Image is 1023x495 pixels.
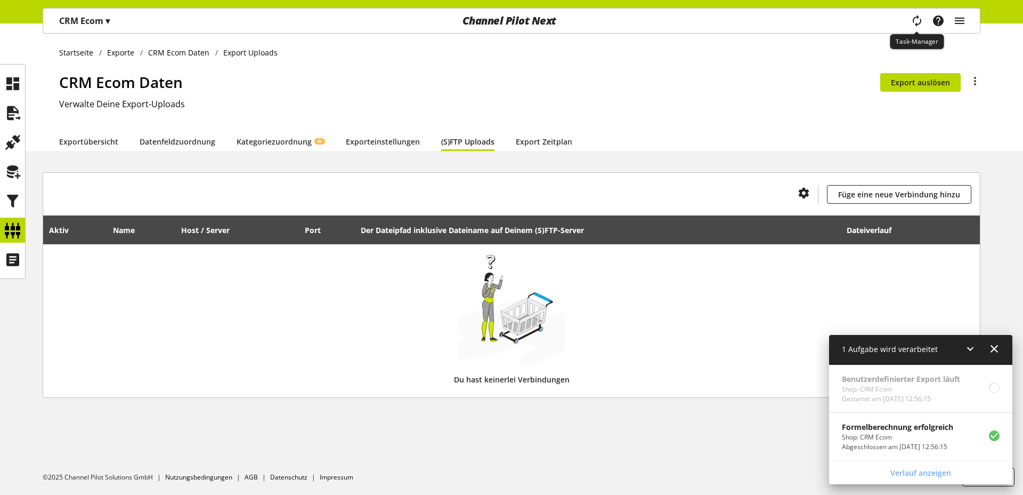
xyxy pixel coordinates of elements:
[237,136,324,147] a: KategoriezuordnungKI
[107,47,134,58] span: Exporte
[891,77,950,88] span: Export auslösen
[829,413,1012,460] a: Formelberechnung erfolgreichShop: CRM EcomAbgeschlossen am [DATE] 12:56:15
[827,185,971,204] a: Füge eine neue Verbindung hinzu
[43,8,980,34] nav: main navigation
[165,473,232,482] a: Nutzungsbedingungen
[890,34,944,49] div: Task-Manager
[59,98,980,110] h2: Verwalte Deine Export-Uploads
[140,136,215,147] a: Datenfeldzuordnung
[270,473,307,482] a: Datenschutz
[842,442,953,452] p: Abgeschlossen am Oct 08, 2025, 12:56:15
[890,467,951,478] span: Verlauf anzeigen
[105,15,110,27] span: ▾
[43,473,165,482] li: ©2025 Channel Pilot Solutions GmbH
[847,219,951,241] div: Dateiverlauf
[59,14,110,27] p: CRM Ecom
[49,219,102,241] div: Aktiv
[831,464,1010,482] a: Verlauf anzeigen
[346,136,420,147] a: Exporteinstellungen
[842,421,953,433] p: Formelberechnung erfolgreich
[113,219,170,241] div: Name
[880,73,961,92] button: Export auslösen
[181,219,294,241] div: Host / Server
[59,136,118,147] a: Exportübersicht
[305,219,350,241] div: Port
[245,473,258,482] a: AGB
[516,136,572,147] a: Export Zeitplan
[842,433,953,442] p: Shop: CRM Ecom
[59,47,93,58] span: Startseite
[59,71,880,93] h1: CRM Ecom Daten
[59,47,99,58] a: Startseite
[318,138,322,145] span: KI
[320,473,353,482] a: Impressum
[361,219,835,241] div: Der Dateipfad inklusive Dateiname auf Deinem (S)FTP-Server
[441,136,494,147] a: (S)FTP Uploads
[838,189,960,200] span: Füge eine neue Verbindung hinzu
[49,365,975,394] div: Du hast keinerlei Verbindungen
[842,344,938,354] span: 1 Aufgabe wird verarbeitet
[102,47,140,58] a: Exporte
